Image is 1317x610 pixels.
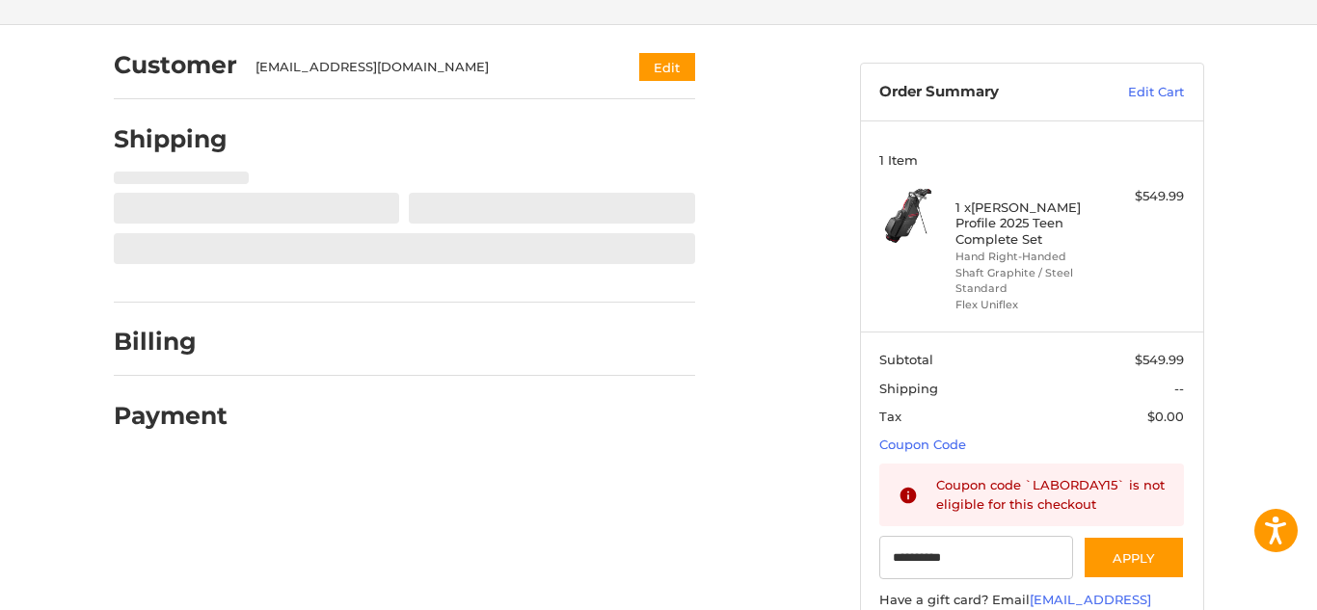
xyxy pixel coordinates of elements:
[879,536,1073,579] input: Gift Certificate or Coupon Code
[639,53,695,81] button: Edit
[955,265,1103,297] li: Shaft Graphite / Steel Standard
[879,381,938,396] span: Shipping
[955,297,1103,313] li: Flex Uniflex
[114,401,228,431] h2: Payment
[879,409,901,424] span: Tax
[255,58,602,77] div: [EMAIL_ADDRESS][DOMAIN_NAME]
[1135,352,1184,367] span: $549.99
[1083,536,1185,579] button: Apply
[114,124,228,154] h2: Shipping
[1158,558,1317,610] iframe: Google Customer Reviews
[114,327,227,357] h2: Billing
[114,50,237,80] h2: Customer
[879,437,966,452] a: Coupon Code
[1108,187,1184,206] div: $549.99
[955,199,1103,247] h4: 1 x [PERSON_NAME] Profile 2025 Teen Complete Set
[955,249,1103,265] li: Hand Right-Handed
[1174,381,1184,396] span: --
[936,476,1166,514] div: Coupon code `LABORDAY15` is not eligible for this checkout
[1147,409,1184,424] span: $0.00
[879,83,1087,102] h3: Order Summary
[1087,83,1184,102] a: Edit Cart
[879,152,1184,168] h3: 1 Item
[879,352,933,367] span: Subtotal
